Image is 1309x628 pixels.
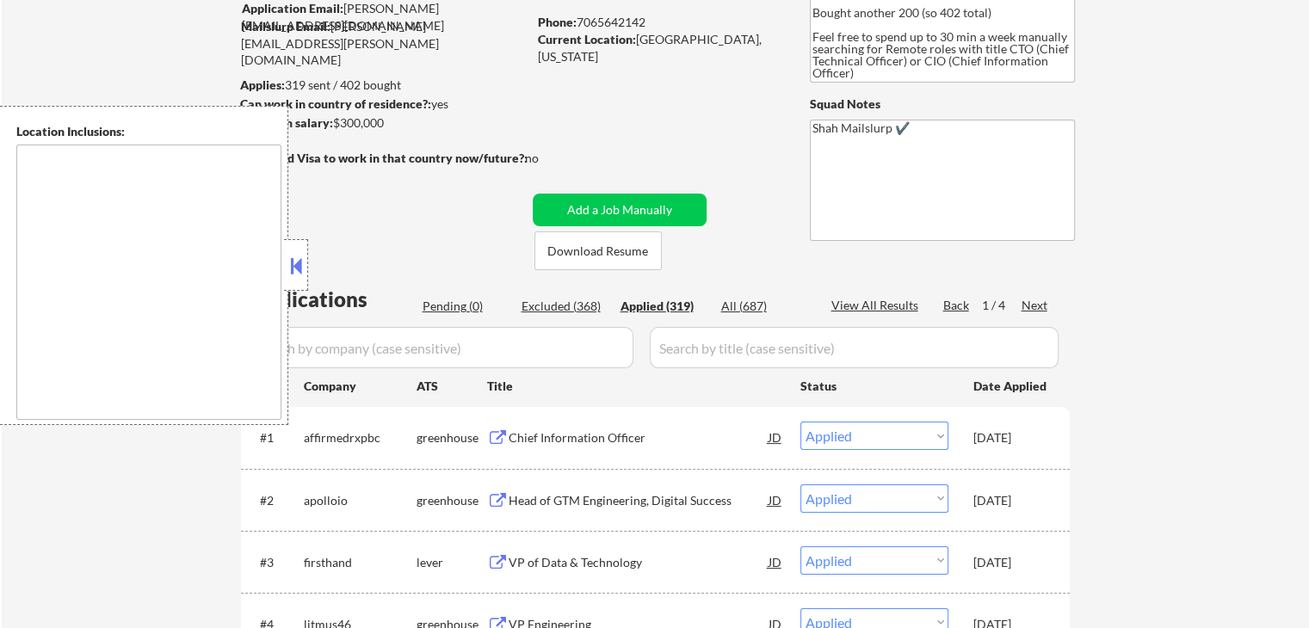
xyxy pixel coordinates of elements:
[650,327,1059,368] input: Search by title (case sensitive)
[304,492,417,509] div: apolloio
[241,19,330,34] strong: Mailslurp Email:
[417,492,487,509] div: greenhouse
[1022,297,1049,314] div: Next
[973,554,1049,571] div: [DATE]
[538,14,781,31] div: 7065642142
[943,297,971,314] div: Back
[240,95,522,113] div: yes
[982,297,1022,314] div: 1 / 4
[304,429,417,446] div: affirmedrxpbc
[533,194,707,226] button: Add a Job Manually
[241,18,527,69] div: [PERSON_NAME][EMAIL_ADDRESS][PERSON_NAME][DOMAIN_NAME]
[240,77,285,92] strong: Applies:
[538,32,636,46] strong: Current Location:
[973,492,1049,509] div: [DATE]
[487,378,784,395] div: Title
[240,114,527,132] div: $300,000
[973,429,1049,446] div: [DATE]
[767,484,784,515] div: JD
[417,378,487,395] div: ATS
[304,554,417,571] div: firsthand
[509,554,769,571] div: VP of Data & Technology
[525,150,574,167] div: no
[246,289,417,310] div: Applications
[810,95,1075,113] div: Squad Notes
[509,492,769,509] div: Head of GTM Engineering, Digital Success
[260,429,290,446] div: #1
[973,378,1049,395] div: Date Applied
[260,492,290,509] div: #2
[16,123,281,140] div: Location Inclusions:
[304,378,417,395] div: Company
[538,31,781,65] div: [GEOGRAPHIC_DATA], [US_STATE]
[721,298,807,315] div: All (687)
[240,96,431,111] strong: Can work in country of residence?:
[260,554,290,571] div: #3
[538,15,577,29] strong: Phone:
[423,298,509,315] div: Pending (0)
[800,370,948,401] div: Status
[522,298,608,315] div: Excluded (368)
[767,422,784,453] div: JD
[621,298,707,315] div: Applied (319)
[246,327,633,368] input: Search by company (case sensitive)
[242,1,343,15] strong: Application Email:
[509,429,769,446] div: Chief Information Officer
[767,546,784,577] div: JD
[534,231,662,270] button: Download Resume
[417,429,487,446] div: greenhouse
[240,77,527,94] div: 319 sent / 402 bought
[831,297,923,314] div: View All Results
[241,151,528,165] strong: Will need Visa to work in that country now/future?:
[417,554,487,571] div: lever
